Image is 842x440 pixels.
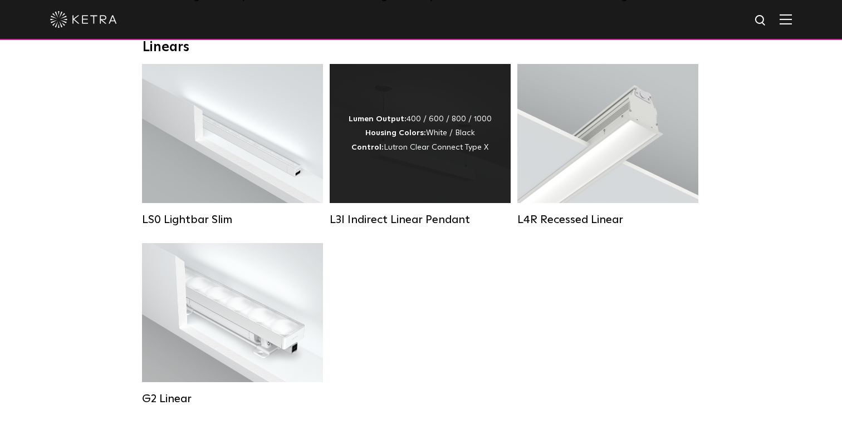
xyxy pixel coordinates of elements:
[330,64,511,226] a: L3I Indirect Linear Pendant Lumen Output:400 / 600 / 800 / 1000Housing Colors:White / BlackContro...
[142,392,323,406] div: G2 Linear
[349,112,492,155] div: 400 / 600 / 800 / 1000 White / Black Lutron Clear Connect Type X
[142,213,323,226] div: LS0 Lightbar Slim
[142,243,323,406] a: G2 Linear Lumen Output:400 / 700 / 1000Colors:WhiteBeam Angles:Flood / [GEOGRAPHIC_DATA] / Narrow...
[349,115,407,123] strong: Lumen Output:
[330,213,511,226] div: L3I Indirect Linear Pendant
[143,39,699,56] div: Linears
[351,144,384,151] strong: Control:
[780,14,792,24] img: Hamburger%20Nav.svg
[50,11,117,28] img: ketra-logo-2019-white
[517,213,698,226] div: L4R Recessed Linear
[517,64,698,226] a: L4R Recessed Linear Lumen Output:400 / 600 / 800 / 1000Colors:White / BlackControl:Lutron Clear C...
[365,129,426,137] strong: Housing Colors:
[142,64,323,226] a: LS0 Lightbar Slim Lumen Output:200 / 350Colors:White / BlackControl:X96 Controller
[754,14,768,28] img: search icon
